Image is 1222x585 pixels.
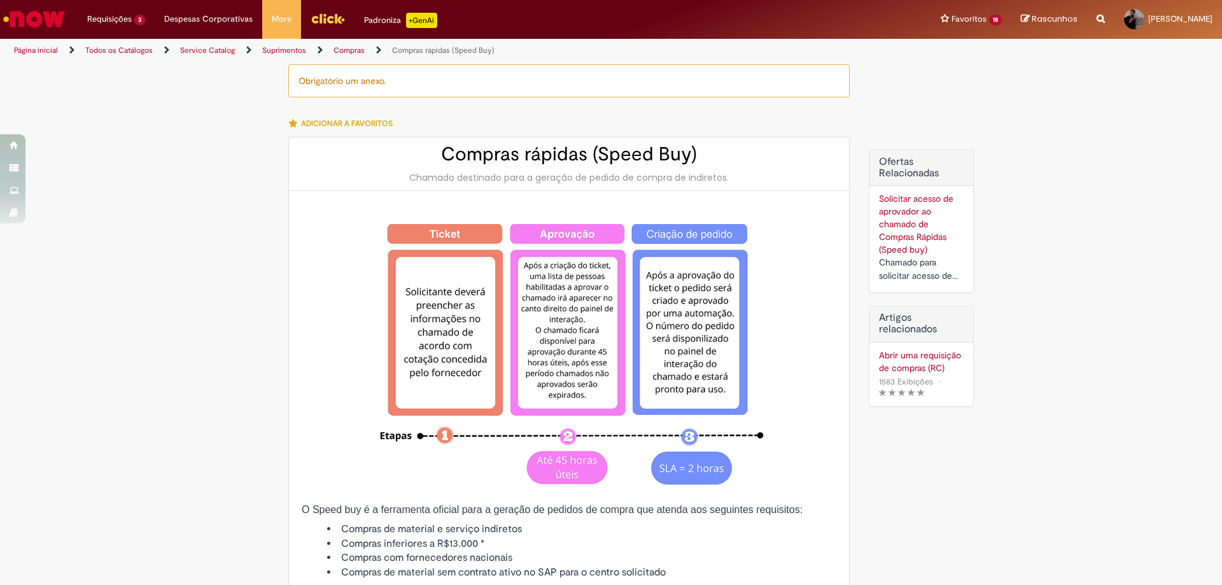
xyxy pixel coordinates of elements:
span: Favoritos [952,13,987,25]
li: Compras com fornecedores nacionais [327,551,836,565]
span: Adicionar a Favoritos [301,118,393,129]
div: Ofertas Relacionadas [869,150,974,293]
a: Solicitar acesso de aprovador ao chamado de Compras Rápidas (Speed buy) [879,193,953,255]
span: • [936,373,943,390]
h2: Ofertas Relacionadas [879,157,964,179]
li: Compras de material sem contrato ativo no SAP para o centro solicitado [327,565,836,580]
li: Compras de material e serviço indiretos [327,522,836,537]
div: Chamado destinado para a geração de pedido de compra de indiretos. [302,171,836,184]
button: Adicionar a Favoritos [288,110,400,137]
div: Obrigatório um anexo. [288,64,850,97]
a: Compras rápidas (Speed Buy) [392,45,495,55]
span: 1583 Exibições [879,376,933,387]
span: 3 [134,15,145,25]
h3: Artigos relacionados [879,313,964,335]
span: [PERSON_NAME] [1148,13,1212,24]
a: Compras [334,45,365,55]
span: O Speed buy é a ferramenta oficial para a geração de pedidos de compra que atenda aos seguintes r... [302,504,803,515]
a: Página inicial [14,45,58,55]
ul: Trilhas de página [10,39,805,62]
div: Padroniza [364,13,437,28]
span: Rascunhos [1032,13,1078,25]
a: Todos os Catálogos [85,45,153,55]
div: Chamado para solicitar acesso de aprovador ao ticket de Speed buy [879,256,964,283]
a: Abrir uma requisição de compras (RC) [879,349,964,374]
li: Compras inferiores a R$13.000 * [327,537,836,551]
a: Rascunhos [1021,13,1078,25]
span: 18 [989,15,1002,25]
a: Suprimentos [262,45,306,55]
a: Service Catalog [180,45,235,55]
span: Despesas Corporativas [164,13,253,25]
h2: Compras rápidas (Speed Buy) [302,144,836,165]
img: ServiceNow [1,6,67,32]
p: +GenAi [406,13,437,28]
span: Requisições [87,13,132,25]
span: More [272,13,291,25]
img: click_logo_yellow_360x200.png [311,9,345,28]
